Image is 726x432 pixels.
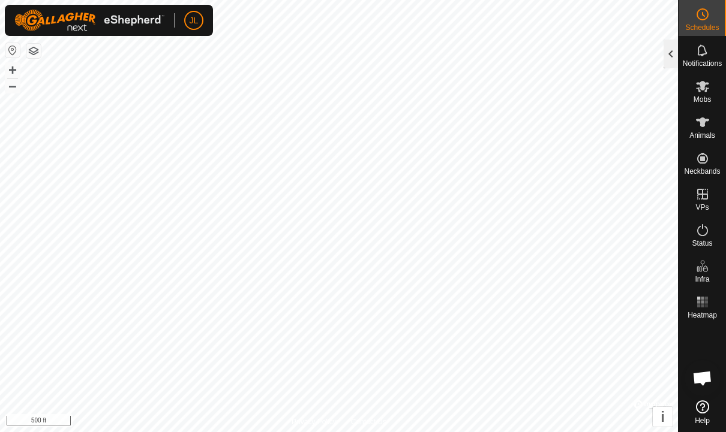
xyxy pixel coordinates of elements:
[695,417,710,424] span: Help
[695,276,709,283] span: Infra
[685,360,721,396] div: Open chat
[683,60,722,67] span: Notifications
[695,204,709,211] span: VPs
[5,78,20,93] button: –
[685,24,719,31] span: Schedules
[14,10,164,31] img: Gallagher Logo
[26,44,41,58] button: Map Layers
[351,416,386,427] a: Contact Us
[692,240,712,247] span: Status
[684,168,720,175] span: Neckbands
[5,63,20,77] button: +
[688,312,717,319] span: Heatmap
[661,409,665,425] span: i
[5,43,20,58] button: Reset Map
[292,416,337,427] a: Privacy Policy
[694,96,711,103] span: Mobs
[190,14,199,27] span: JL
[679,395,726,429] a: Help
[689,132,715,139] span: Animals
[653,407,673,427] button: i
